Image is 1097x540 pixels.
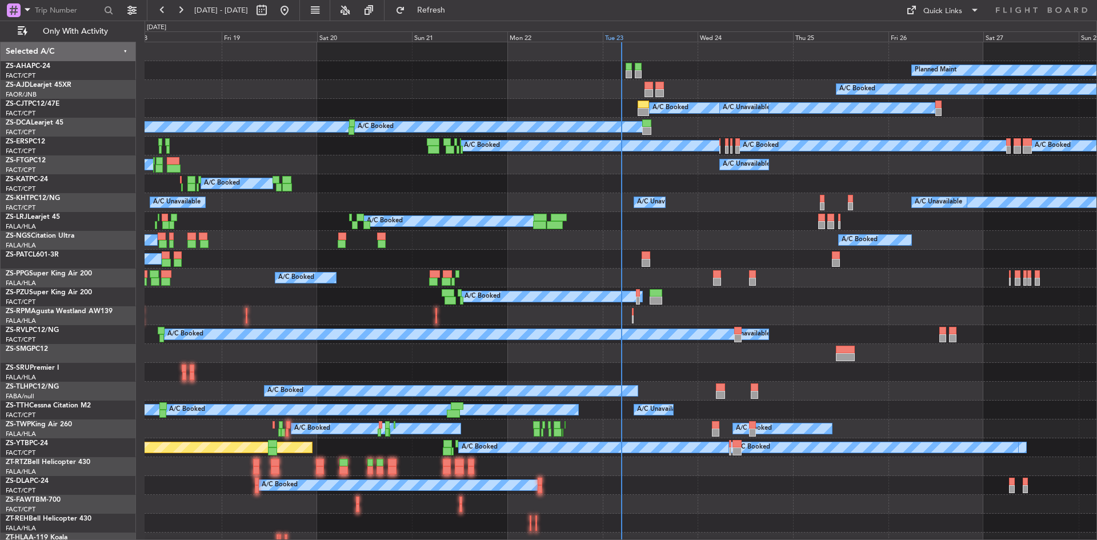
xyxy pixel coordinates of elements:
[6,166,35,174] a: FACT/CPT
[734,439,770,456] div: A/C Booked
[6,335,35,344] a: FACT/CPT
[723,99,770,117] div: A/C Unavailable
[6,308,113,315] a: ZS-RPMAgusta Westland AW139
[698,31,793,42] div: Wed 24
[915,62,956,79] div: Planned Maint
[6,270,29,277] span: ZS-PPG
[888,31,984,42] div: Fri 26
[6,327,29,334] span: ZS-RVL
[6,327,59,334] a: ZS-RVLPC12/NG
[6,233,74,239] a: ZS-NGSCitation Ultra
[507,31,603,42] div: Mon 22
[6,128,35,137] a: FACT/CPT
[6,524,36,533] a: FALA/HLA
[6,185,35,193] a: FACT/CPT
[842,231,878,249] div: A/C Booked
[6,430,36,438] a: FALA/HLA
[6,505,35,514] a: FACT/CPT
[6,109,35,118] a: FACT/CPT
[6,411,35,419] a: FACT/CPT
[6,195,60,202] a: ZS-KHTPC12/NG
[6,383,29,390] span: ZS-TLH
[6,119,63,126] a: ZS-DCALearjet 45
[793,31,888,42] div: Thu 25
[167,326,203,343] div: A/C Booked
[983,31,1079,42] div: Sat 27
[30,27,121,35] span: Only With Activity
[6,138,29,145] span: ZS-ERS
[6,63,31,70] span: ZS-AHA
[6,203,35,212] a: FACT/CPT
[6,82,71,89] a: ZS-AJDLearjet 45XR
[6,157,46,164] a: ZS-FTGPC12
[358,118,394,135] div: A/C Booked
[736,420,772,437] div: A/C Booked
[6,270,92,277] a: ZS-PPGSuper King Air 200
[464,137,500,154] div: A/C Booked
[6,317,36,325] a: FALA/HLA
[6,392,34,401] a: FABA/null
[6,459,90,466] a: ZT-RTZBell Helicopter 430
[465,288,501,305] div: A/C Booked
[462,439,498,456] div: A/C Booked
[6,176,48,183] a: ZS-KATPC-24
[317,31,413,42] div: Sat 20
[6,82,30,89] span: ZS-AJD
[294,420,330,437] div: A/C Booked
[6,71,35,80] a: FACT/CPT
[6,298,35,306] a: FACT/CPT
[6,138,45,145] a: ZS-ERSPC12
[194,5,248,15] span: [DATE] - [DATE]
[367,213,403,230] div: A/C Booked
[6,459,27,466] span: ZT-RTZ
[6,402,29,409] span: ZS-TTH
[278,269,314,286] div: A/C Booked
[262,477,298,494] div: A/C Booked
[6,222,36,231] a: FALA/HLA
[6,289,29,296] span: ZS-PZU
[6,101,28,107] span: ZS-CJT
[6,157,29,164] span: ZS-FTG
[6,233,31,239] span: ZS-NGS
[6,289,92,296] a: ZS-PZUSuper King Air 200
[6,515,91,522] a: ZT-REHBell Helicopter 430
[222,31,317,42] div: Fri 19
[6,308,31,315] span: ZS-RPM
[6,214,60,221] a: ZS-LRJLearjet 45
[6,63,50,70] a: ZS-AHAPC-24
[723,156,770,173] div: A/C Unavailable
[390,1,459,19] button: Refresh
[1035,137,1071,154] div: A/C Booked
[6,279,36,287] a: FALA/HLA
[723,326,770,343] div: A/C Unavailable
[6,365,59,371] a: ZS-SRUPremier I
[147,23,166,33] div: [DATE]
[13,22,124,41] button: Only With Activity
[6,497,31,503] span: ZS-FAW
[603,31,698,42] div: Tue 23
[35,2,101,19] input: Trip Number
[153,194,201,211] div: A/C Unavailable
[6,373,36,382] a: FALA/HLA
[169,401,205,418] div: A/C Booked
[126,31,222,42] div: Thu 18
[6,421,72,428] a: ZS-TWPKing Air 260
[6,402,91,409] a: ZS-TTHCessna Citation M2
[6,478,30,485] span: ZS-DLA
[923,6,962,17] div: Quick Links
[6,346,31,353] span: ZS-SMG
[6,478,49,485] a: ZS-DLAPC-24
[6,467,36,476] a: FALA/HLA
[900,1,985,19] button: Quick Links
[6,176,29,183] span: ZS-KAT
[6,195,30,202] span: ZS-KHT
[839,81,875,98] div: A/C Booked
[6,449,35,457] a: FACT/CPT
[6,241,36,250] a: FALA/HLA
[6,101,59,107] a: ZS-CJTPC12/47E
[6,440,48,447] a: ZS-YTBPC-24
[6,497,61,503] a: ZS-FAWTBM-700
[6,440,29,447] span: ZS-YTB
[6,214,27,221] span: ZS-LRJ
[6,346,48,353] a: ZS-SMGPC12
